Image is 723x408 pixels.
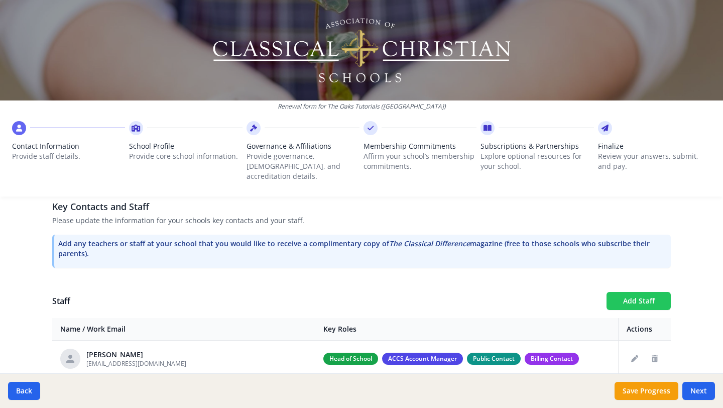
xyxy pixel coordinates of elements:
[58,239,667,259] p: Add any teachers or staff at your school that you would like to receive a complimentary copy of m...
[619,318,671,341] th: Actions
[598,141,711,151] span: Finalize
[86,350,186,360] div: [PERSON_NAME]
[389,239,470,248] i: The Classical Difference
[52,318,315,341] th: Name / Work Email
[682,382,715,400] button: Next
[615,382,678,400] button: Save Progress
[247,141,359,151] span: Governance & Affiliations
[323,353,378,365] span: Head of School
[52,216,671,226] p: Please update the information for your schools key contacts and your staff.
[627,351,643,367] button: Edit staff
[480,151,593,171] p: Explore optional resources for your school.
[525,353,579,365] span: Billing Contact
[211,15,512,85] img: Logo
[8,382,40,400] button: Back
[247,151,359,181] p: Provide governance, [DEMOGRAPHIC_DATA], and accreditation details.
[467,353,521,365] span: Public Contact
[382,353,463,365] span: ACCS Account Manager
[12,151,125,161] p: Provide staff details.
[480,141,593,151] span: Subscriptions & Partnerships
[315,318,618,341] th: Key Roles
[129,141,242,151] span: School Profile
[86,359,186,368] span: [EMAIL_ADDRESS][DOMAIN_NAME]
[364,141,476,151] span: Membership Commitments
[607,292,671,310] button: Add Staff
[52,199,671,214] h3: Key Contacts and Staff
[52,295,598,307] h1: Staff
[598,151,711,171] p: Review your answers, submit, and pay.
[12,141,125,151] span: Contact Information
[364,151,476,171] p: Affirm your school’s membership commitments.
[129,151,242,161] p: Provide core school information.
[647,351,663,367] button: Delete staff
